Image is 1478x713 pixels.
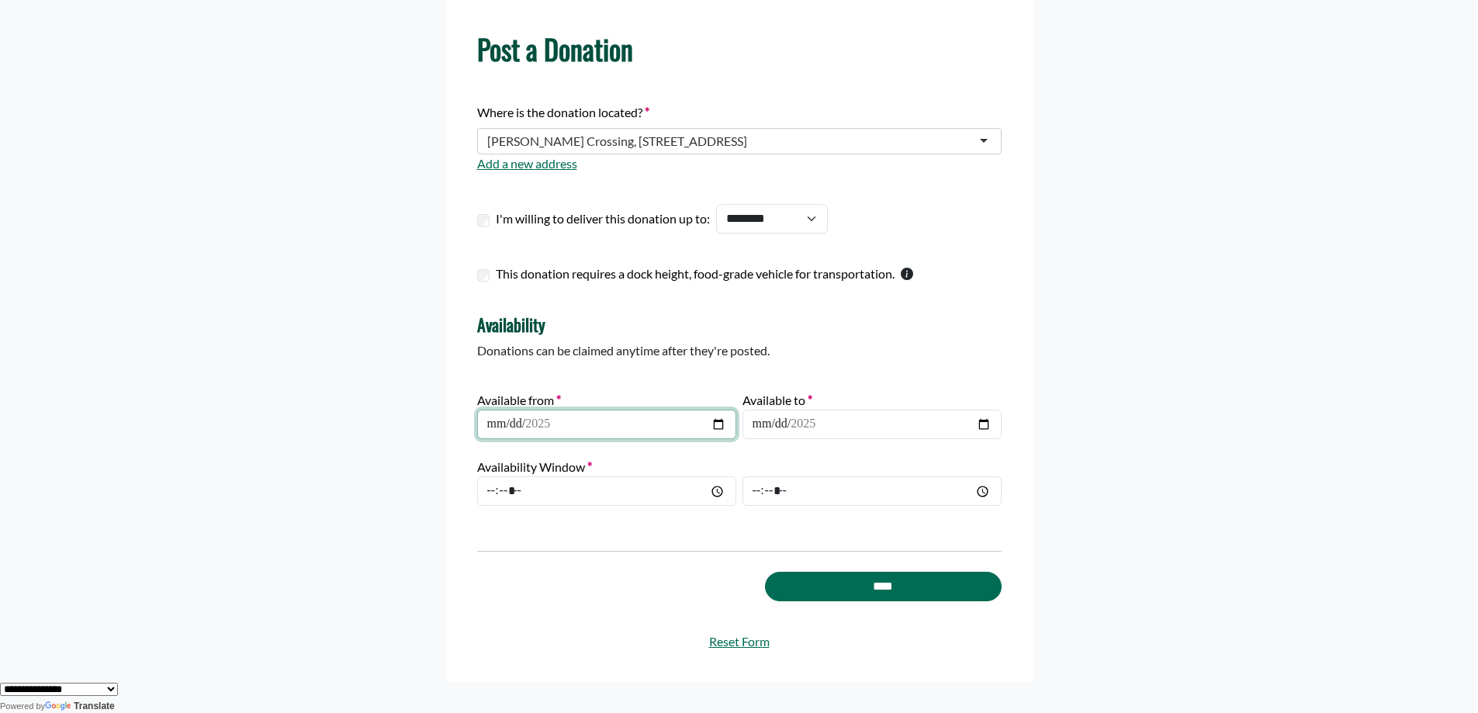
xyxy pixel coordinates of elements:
label: I'm willing to deliver this donation up to: [496,209,710,228]
label: Availability Window [477,458,592,476]
label: Where is the donation located? [477,103,649,122]
a: Reset Form [477,632,1002,651]
label: Available to [742,391,812,410]
label: This donation requires a dock height, food-grade vehicle for transportation. [496,265,895,283]
a: Add a new address [477,156,577,171]
img: Google Translate [45,701,74,712]
h4: Availability [477,314,1002,334]
div: [PERSON_NAME] Crossing, [STREET_ADDRESS] [487,133,747,149]
p: Donations can be claimed anytime after they're posted. [477,341,1002,360]
svg: This checkbox should only be used by warehouses donating more than one pallet of product. [901,268,913,280]
label: Available from [477,391,561,410]
a: Translate [45,701,115,711]
h1: Post a Donation [477,32,1002,65]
